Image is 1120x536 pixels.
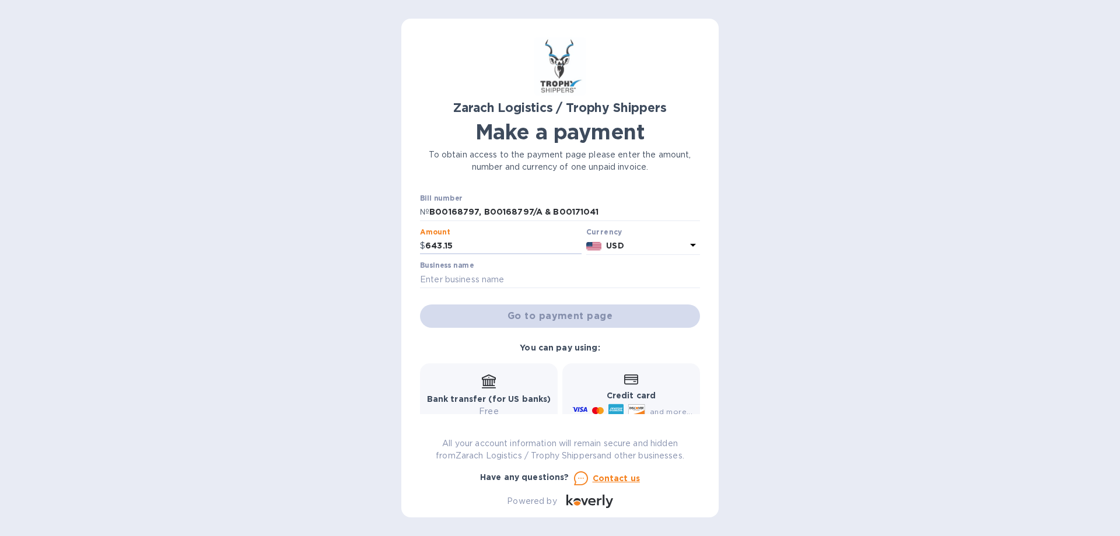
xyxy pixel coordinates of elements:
[420,206,429,218] p: №
[607,391,656,400] b: Credit card
[420,149,700,173] p: To obtain access to the payment page please enter the amount, number and currency of one unpaid i...
[586,227,622,236] b: Currency
[425,237,582,255] input: 0.00
[420,271,700,288] input: Enter business name
[427,405,551,418] p: Free
[420,437,700,462] p: All your account information will remain secure and hidden from Zarach Logistics / Trophy Shipper...
[650,407,692,416] span: and more...
[427,394,551,404] b: Bank transfer (for US banks)
[420,229,450,236] label: Amount
[420,120,700,144] h1: Make a payment
[429,204,700,221] input: Enter bill number
[420,240,425,252] p: $
[606,241,624,250] b: USD
[520,343,600,352] b: You can pay using:
[593,474,640,483] u: Contact us
[507,495,556,507] p: Powered by
[420,262,474,269] label: Business name
[453,100,666,115] b: Zarach Logistics / Trophy Shippers
[480,472,569,482] b: Have any questions?
[420,195,462,202] label: Bill number
[586,242,602,250] img: USD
